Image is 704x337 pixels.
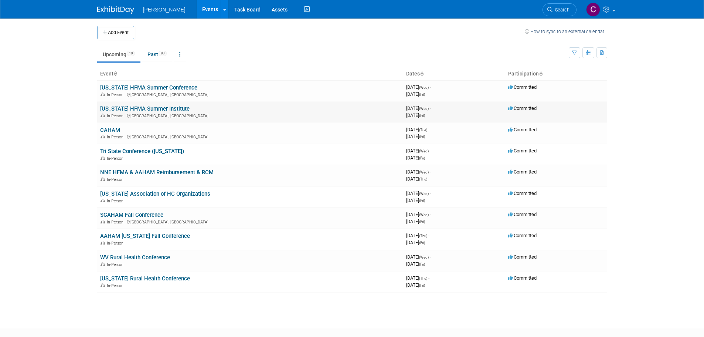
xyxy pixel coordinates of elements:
[419,85,429,90] span: (Wed)
[101,262,105,266] img: In-Person Event
[100,169,214,176] a: NNE HFMA & AAHAM Reimbursement & RCM
[406,198,425,203] span: [DATE]
[403,68,505,80] th: Dates
[406,84,431,90] span: [DATE]
[406,112,425,118] span: [DATE]
[97,68,403,80] th: Event
[100,212,163,218] a: SCAHAM Fall Conference
[586,3,600,17] img: Chris Cobb
[100,112,400,118] div: [GEOGRAPHIC_DATA], [GEOGRAPHIC_DATA]
[107,92,126,97] span: In-Person
[100,275,190,282] a: [US_STATE] Rural Health Conference
[419,199,425,203] span: (Fri)
[406,254,431,260] span: [DATE]
[113,71,117,77] a: Sort by Event Name
[508,169,537,175] span: Committed
[419,149,429,153] span: (Wed)
[101,241,105,245] img: In-Person Event
[107,177,126,182] span: In-Person
[539,71,543,77] a: Sort by Participation Type
[100,148,184,155] a: Tri State Conference ([US_STATE])
[101,156,105,160] img: In-Person Event
[406,219,425,224] span: [DATE]
[419,234,427,238] span: (Thu)
[428,233,429,238] span: -
[508,254,537,260] span: Committed
[430,84,431,90] span: -
[142,47,172,61] a: Past80
[159,51,167,56] span: 80
[406,212,431,217] span: [DATE]
[419,262,425,266] span: (Fri)
[419,213,429,217] span: (Wed)
[419,283,425,287] span: (Fri)
[406,275,429,281] span: [DATE]
[101,92,105,96] img: In-Person Event
[543,3,577,16] a: Search
[406,127,429,132] span: [DATE]
[406,240,425,245] span: [DATE]
[419,114,425,118] span: (Fri)
[419,255,429,259] span: (Wed)
[419,92,425,97] span: (Fri)
[430,254,431,260] span: -
[508,84,537,90] span: Committed
[505,68,607,80] th: Participation
[100,254,170,261] a: WV Rural Health Conference
[100,219,400,225] div: [GEOGRAPHIC_DATA], [GEOGRAPHIC_DATA]
[101,135,105,138] img: In-Person Event
[107,135,126,139] span: In-Person
[107,241,126,246] span: In-Person
[107,156,126,161] span: In-Person
[100,91,400,97] div: [GEOGRAPHIC_DATA], [GEOGRAPHIC_DATA]
[419,241,425,245] span: (Fri)
[97,47,140,61] a: Upcoming10
[419,128,427,132] span: (Tue)
[100,134,400,139] div: [GEOGRAPHIC_DATA], [GEOGRAPHIC_DATA]
[430,212,431,217] span: -
[100,127,120,134] a: CAHAM
[406,169,431,175] span: [DATE]
[508,191,537,196] span: Committed
[406,191,431,196] span: [DATE]
[552,7,569,13] span: Search
[419,220,425,224] span: (Fri)
[107,220,126,225] span: In-Person
[101,220,105,223] img: In-Person Event
[419,107,429,111] span: (Wed)
[97,26,134,39] button: Add Event
[508,212,537,217] span: Committed
[420,71,424,77] a: Sort by Start Date
[428,127,429,132] span: -
[143,7,186,13] span: [PERSON_NAME]
[508,127,537,132] span: Committed
[508,148,537,154] span: Committed
[100,233,190,239] a: AAHAM [US_STATE] Fall Conference
[430,169,431,175] span: -
[406,105,431,111] span: [DATE]
[107,114,126,118] span: In-Person
[419,276,427,280] span: (Thu)
[406,148,431,154] span: [DATE]
[406,176,427,182] span: [DATE]
[406,282,425,288] span: [DATE]
[127,51,135,56] span: 10
[406,91,425,97] span: [DATE]
[100,105,190,112] a: [US_STATE] HFMA Summer Institute
[100,84,197,91] a: [US_STATE] HFMA Summer Conference
[406,155,425,161] span: [DATE]
[101,199,105,202] img: In-Person Event
[419,177,427,181] span: (Thu)
[406,261,425,267] span: [DATE]
[430,191,431,196] span: -
[107,262,126,267] span: In-Person
[508,275,537,281] span: Committed
[419,135,425,139] span: (Fri)
[508,233,537,238] span: Committed
[406,233,429,238] span: [DATE]
[430,148,431,154] span: -
[101,114,105,117] img: In-Person Event
[101,177,105,181] img: In-Person Event
[100,191,210,197] a: [US_STATE] Association of HC Organizations
[419,156,425,160] span: (Fri)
